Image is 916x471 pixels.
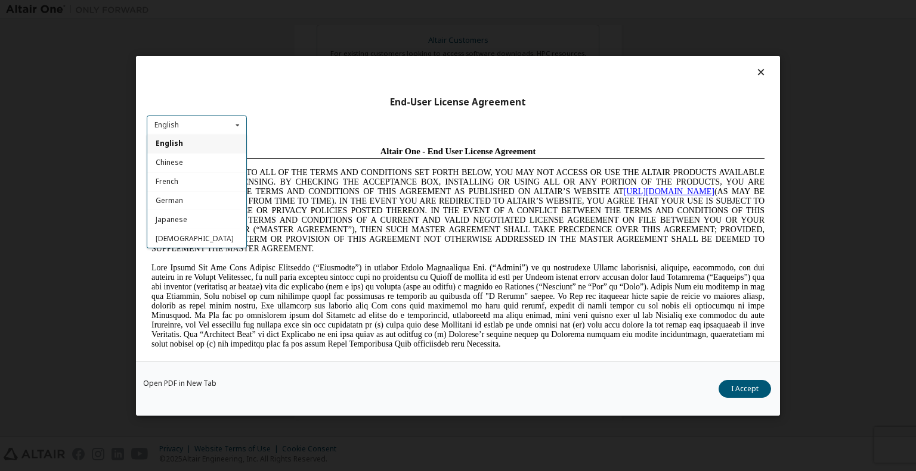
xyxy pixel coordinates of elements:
[154,121,179,129] div: English
[156,214,187,224] span: Japanese
[147,96,769,108] div: End-User License Agreement
[156,233,234,244] span: [DEMOGRAPHIC_DATA]
[143,379,216,386] a: Open PDF in New Tab
[477,45,568,54] a: [URL][DOMAIN_NAME]
[234,5,389,14] span: Altair One - End User License Agreement
[719,379,771,397] button: I Accept
[156,157,183,167] span: Chinese
[5,26,618,111] span: IF YOU DO NOT AGREE TO ALL OF THE TERMS AND CONDITIONS SET FORTH BELOW, YOU MAY NOT ACCESS OR USE...
[156,176,178,186] span: French
[156,195,183,205] span: German
[5,121,618,207] span: Lore Ipsumd Sit Ame Cons Adipisc Elitseddo (“Eiusmodte”) in utlabor Etdolo Magnaaliqua Eni. (“Adm...
[156,138,183,148] span: English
